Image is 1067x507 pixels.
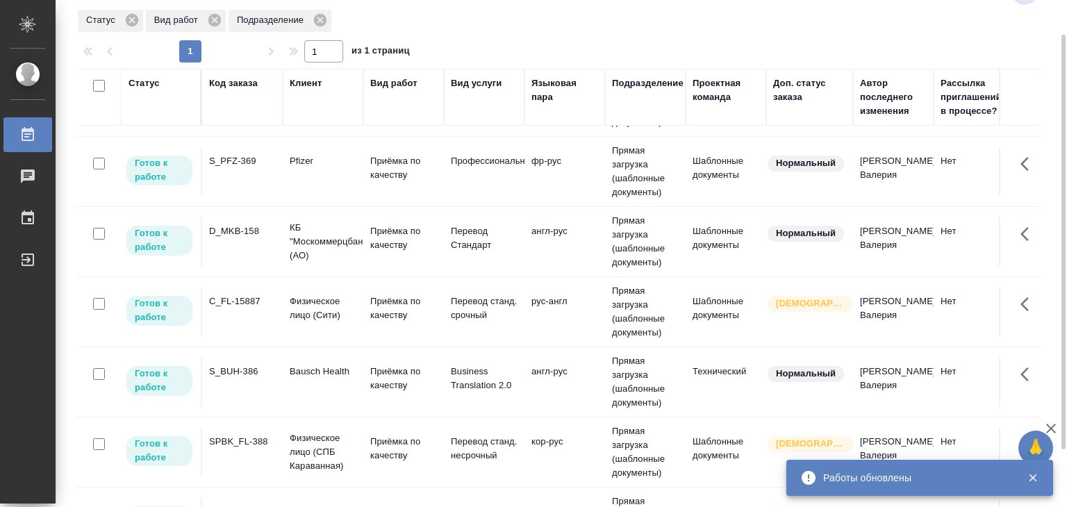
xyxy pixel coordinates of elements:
[776,367,836,381] p: Нормальный
[370,154,437,182] p: Приёмка по качеству
[860,76,927,118] div: Автор последнего изменения
[686,358,766,406] td: Технический
[853,147,934,196] td: [PERSON_NAME] Валерия
[1018,431,1053,465] button: 🙏
[125,365,194,397] div: Исполнитель может приступить к работе
[451,294,518,322] p: Перевод станд. срочный
[524,428,605,476] td: кор-рус
[1012,288,1045,321] button: Здесь прячутся важные кнопки
[524,358,605,406] td: англ-рус
[125,294,194,327] div: Исполнитель может приступить к работе
[135,297,184,324] p: Готов к работе
[686,147,766,196] td: Шаблонные документы
[125,154,194,187] div: Исполнитель может приступить к работе
[209,154,276,168] div: S_PFZ-369
[351,42,410,63] span: из 1 страниц
[451,435,518,463] p: Перевод станд. несрочный
[451,154,518,168] p: Профессиональный
[237,13,308,27] p: Подразделение
[776,226,836,240] p: Нормальный
[125,224,194,257] div: Исполнитель может приступить к работе
[135,437,184,465] p: Готов к работе
[693,76,759,104] div: Проектная команда
[370,294,437,322] p: Приёмка по качеству
[209,365,276,379] div: S_BUH-386
[853,217,934,266] td: [PERSON_NAME] Валерия
[823,471,1007,485] div: Работы обновлены
[612,76,684,90] div: Подразделение
[524,147,605,196] td: фр-рус
[934,288,1014,336] td: Нет
[934,217,1014,266] td: Нет
[229,10,331,32] div: Подразделение
[524,217,605,266] td: англ-рус
[290,431,356,473] p: Физическое лицо (СПБ Караванная)
[154,13,203,27] p: Вид работ
[605,277,686,347] td: Прямая загрузка (шаблонные документы)
[209,435,276,449] div: SPBK_FL-388
[451,365,518,392] p: Business Translation 2.0
[531,76,598,104] div: Языковая пара
[451,224,518,252] p: Перевод Стандарт
[605,347,686,417] td: Прямая загрузка (шаблонные документы)
[146,10,226,32] div: Вид работ
[209,224,276,238] div: D_MKB-158
[86,13,120,27] p: Статус
[135,226,184,254] p: Готов к работе
[290,76,322,90] div: Клиент
[370,76,417,90] div: Вид работ
[941,76,1007,118] div: Рассылка приглашений в процессе?
[209,294,276,308] div: C_FL-15887
[290,221,356,263] p: КБ "Москоммерцбанк" (АО)
[1012,217,1045,251] button: Здесь прячутся важные кнопки
[686,428,766,476] td: Шаблонные документы
[686,288,766,336] td: Шаблонные документы
[853,288,934,336] td: [PERSON_NAME] Валерия
[605,207,686,276] td: Прямая загрузка (шаблонные документы)
[686,217,766,266] td: Шаблонные документы
[135,367,184,394] p: Готов к работе
[1018,472,1047,484] button: Закрыть
[934,428,1014,476] td: Нет
[776,297,845,310] p: [DEMOGRAPHIC_DATA]
[853,358,934,406] td: [PERSON_NAME] Валерия
[1012,147,1045,181] button: Здесь прячутся важные кнопки
[125,435,194,467] div: Исполнитель может приступить к работе
[773,76,846,104] div: Доп. статус заказа
[605,417,686,487] td: Прямая загрузка (шаблонные документы)
[290,365,356,379] p: Bausch Health
[524,288,605,336] td: рус-англ
[135,156,184,184] p: Готов к работе
[1024,433,1048,463] span: 🙏
[129,76,160,90] div: Статус
[78,10,143,32] div: Статус
[370,435,437,463] p: Приёмка по качеству
[776,156,836,170] p: Нормальный
[1012,358,1045,391] button: Здесь прячутся важные кнопки
[290,294,356,322] p: Физическое лицо (Сити)
[605,137,686,206] td: Прямая загрузка (шаблонные документы)
[451,76,502,90] div: Вид услуги
[1012,428,1045,461] button: Здесь прячутся важные кнопки
[209,76,258,90] div: Код заказа
[290,154,356,168] p: Pfizer
[776,437,845,451] p: [DEMOGRAPHIC_DATA]
[370,224,437,252] p: Приёмка по качеству
[934,147,1014,196] td: Нет
[370,365,437,392] p: Приёмка по качеству
[934,358,1014,406] td: Нет
[853,428,934,476] td: [PERSON_NAME] Валерия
